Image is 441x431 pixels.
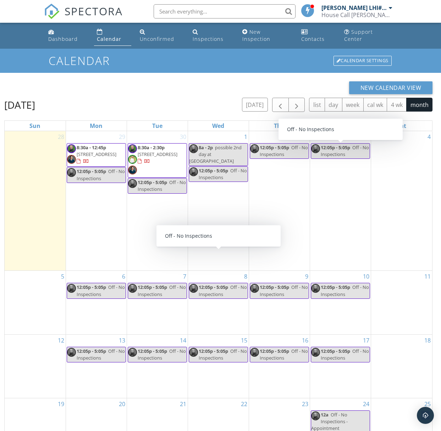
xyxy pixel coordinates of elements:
a: Go to October 20, 2025 [117,398,127,410]
span: [STREET_ADDRESS] [77,151,116,157]
span: Off - No Inspections [77,348,125,361]
img: c1375d84f9624ff1ba1b2170d29ef341_1_201_a.jpeg [250,144,259,153]
span: Off - No Inspections [260,284,308,297]
span: possible 2nd day at [GEOGRAPHIC_DATA] [189,144,242,164]
a: Go to October 25, 2025 [423,398,432,410]
a: 8:30a - 12:45p [STREET_ADDRESS] [77,144,116,164]
td: Go to September 28, 2025 [5,131,66,271]
span: Off - No Inspections [199,284,247,297]
a: Thursday [272,121,286,131]
a: Wednesday [211,121,226,131]
a: Contacts [298,26,336,46]
a: Go to October 15, 2025 [239,335,249,346]
img: c1375d84f9624ff1ba1b2170d29ef341_1_201_a.jpeg [128,179,137,188]
td: Go to October 14, 2025 [127,334,188,398]
span: Off - No Inspections [199,348,247,361]
a: Go to October 23, 2025 [301,398,310,410]
span: 12:05p - 5:05p [260,348,289,354]
span: Off - No Inspections [260,348,308,361]
h1: Calendar [49,54,392,67]
div: Inspections [193,36,224,42]
span: 12:05p - 5:05p [77,168,106,174]
a: Go to October 10, 2025 [362,271,371,282]
a: Go to October 22, 2025 [239,398,249,410]
a: Go to September 29, 2025 [117,131,127,142]
span: 12:05p - 5:05p [199,284,228,290]
a: Go to October 5, 2025 [60,271,66,282]
a: Calendar [94,26,131,46]
a: Calendar Settings [333,55,392,66]
img: c1375d84f9624ff1ba1b2170d29ef341_1_201_a.jpeg [189,284,198,293]
a: Monday [88,121,104,131]
button: day [325,98,342,112]
td: Go to September 29, 2025 [66,131,127,271]
span: Off - No Inspections [77,284,125,297]
span: [STREET_ADDRESS] [138,151,177,157]
td: Go to September 30, 2025 [127,131,188,271]
td: Go to October 9, 2025 [249,271,310,334]
span: 12:05p - 5:05p [321,284,350,290]
span: 12:05p - 5:05p [138,179,167,185]
a: Go to October 19, 2025 [56,398,66,410]
div: House Call NOLA ©2023 House Call [321,11,392,18]
span: Off - No Inspections [77,168,125,181]
a: New Inspection [239,26,293,46]
a: Inspections [190,26,233,46]
img: c1375d84f9624ff1ba1b2170d29ef341_1_201_a.jpeg [67,168,76,177]
td: Go to October 10, 2025 [310,271,371,334]
td: Go to October 13, 2025 [66,334,127,398]
a: Unconfirmed [137,26,184,46]
td: Go to October 16, 2025 [249,334,310,398]
td: Go to October 2, 2025 [249,131,310,271]
a: Go to October 3, 2025 [365,131,371,142]
a: Go to October 21, 2025 [178,398,188,410]
img: c1375d84f9624ff1ba1b2170d29ef341_1_201_a.jpeg [67,284,76,293]
button: cal wk [363,98,387,112]
div: Calendar Settings [333,56,392,66]
td: Go to October 4, 2025 [371,131,432,271]
button: Next month [288,98,305,112]
div: Dashboard [48,36,78,42]
img: The Best Home Inspection Software - Spectora [44,4,60,19]
span: 12:05p - 5:05p [77,348,106,354]
a: Go to September 28, 2025 [56,131,66,142]
td: Go to October 11, 2025 [371,271,432,334]
td: Go to October 12, 2025 [5,334,66,398]
button: month [406,98,432,112]
a: Friday [335,121,346,131]
td: Go to October 3, 2025 [310,131,371,271]
td: Go to October 17, 2025 [310,334,371,398]
span: Off - No Inspections [321,284,369,297]
div: Contacts [301,36,325,42]
span: 12:05p - 5:05p [138,348,167,354]
a: Go to September 30, 2025 [178,131,188,142]
a: Go to October 8, 2025 [243,271,249,282]
a: Support Center [341,26,395,46]
img: c1375d84f9624ff1ba1b2170d29ef341_1_201_a.jpeg [128,284,137,293]
a: Go to October 24, 2025 [362,398,371,410]
span: 12:05p - 5:05p [199,348,228,354]
button: 4 wk [387,98,407,112]
img: head_shot_copy.jpg [128,166,137,174]
span: 8:30a - 2:30p [138,144,165,151]
a: Saturday [396,121,408,131]
a: 8:30a - 12:45p [STREET_ADDRESS] [67,143,126,167]
img: c1375d84f9624ff1ba1b2170d29ef341_1_201_a.jpeg [250,284,259,293]
td: Go to October 5, 2025 [5,271,66,334]
td: Go to October 8, 2025 [188,271,249,334]
img: c1375d84f9624ff1ba1b2170d29ef341_1_201_a.jpeg [67,348,76,357]
a: Go to October 7, 2025 [182,271,188,282]
span: 12:05p - 5:05p [260,144,289,151]
td: Go to October 1, 2025 [188,131,249,271]
a: 8:30a - 2:30p [STREET_ADDRESS] [138,144,177,164]
span: 12a [321,411,329,418]
span: 8a - 2p [199,144,213,151]
div: Unconfirmed [140,36,174,42]
div: Open Intercom Messenger [417,407,434,424]
a: Tuesday [151,121,164,131]
span: Off - No Inspections [199,167,247,181]
a: Go to October 1, 2025 [243,131,249,142]
a: Go to October 13, 2025 [117,335,127,346]
button: Previous month [272,98,289,112]
img: c1375d84f9624ff1ba1b2170d29ef341_1_201_a.jpeg [189,167,198,176]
